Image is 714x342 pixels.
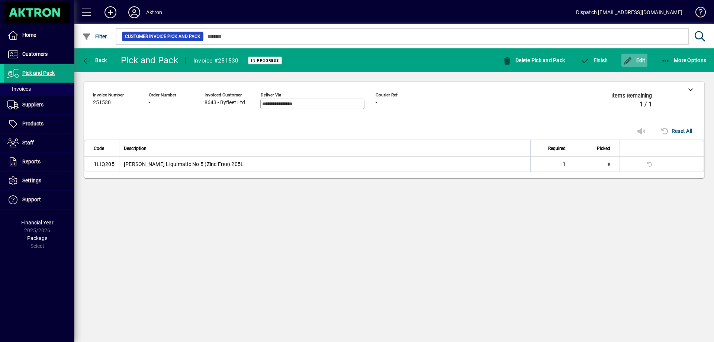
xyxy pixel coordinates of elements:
button: More Options [659,54,708,67]
button: Back [80,54,109,67]
a: Settings [4,172,74,190]
span: Back [82,57,107,63]
button: Reset All [657,124,695,138]
a: Support [4,191,74,209]
td: [PERSON_NAME] Liquimatic No 5 (Zinc Free) 205L [119,157,530,172]
span: 8643 - Byfleet Ltd [205,100,245,106]
span: Home [22,32,36,38]
div: Invoice #251530 [193,55,239,67]
a: Suppliers [4,96,74,114]
a: Reports [4,153,74,171]
button: Filter [80,30,109,43]
span: Package [27,235,47,241]
span: Finish [580,57,608,63]
span: Picked [597,144,610,153]
span: 1 / 1 [640,101,652,108]
span: Financial Year [21,220,54,226]
span: In Progress [251,58,279,63]
td: 1LIQ205 [84,157,119,172]
span: 251530 [93,100,111,106]
span: Suppliers [22,102,44,108]
button: Finish [579,54,610,67]
span: Products [22,121,44,127]
span: - [376,100,377,106]
span: Staff [22,140,34,146]
div: Dispatch [EMAIL_ADDRESS][DOMAIN_NAME] [576,6,682,18]
button: Profile [122,6,146,19]
span: Delete Pick and Pack [503,57,565,63]
span: Reports [22,159,41,164]
span: - [149,100,150,106]
a: Products [4,115,74,133]
div: Aktron [146,6,162,18]
span: Invoices [7,86,31,92]
app-page-header-button: Back [74,54,115,67]
span: Settings [22,178,41,183]
span: Customers [22,51,48,57]
span: Edit [623,57,646,63]
a: Knowledge Base [690,1,705,26]
a: Customers [4,45,74,64]
span: Required [548,144,566,153]
span: More Options [661,57,707,63]
a: Invoices [4,83,74,95]
button: Delete Pick and Pack [501,54,567,67]
button: Add [99,6,122,19]
span: Code [94,144,104,153]
span: Customer Invoice Pick and Pack [125,33,200,40]
span: Reset All [660,125,692,137]
td: 1 [530,157,575,172]
div: Pick and Pack [121,54,178,66]
a: Home [4,26,74,45]
span: Support [22,196,41,202]
button: Edit [621,54,647,67]
a: Staff [4,134,74,152]
span: Description [124,144,147,153]
span: Filter [82,33,107,39]
span: Pick and Pack [22,70,55,76]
